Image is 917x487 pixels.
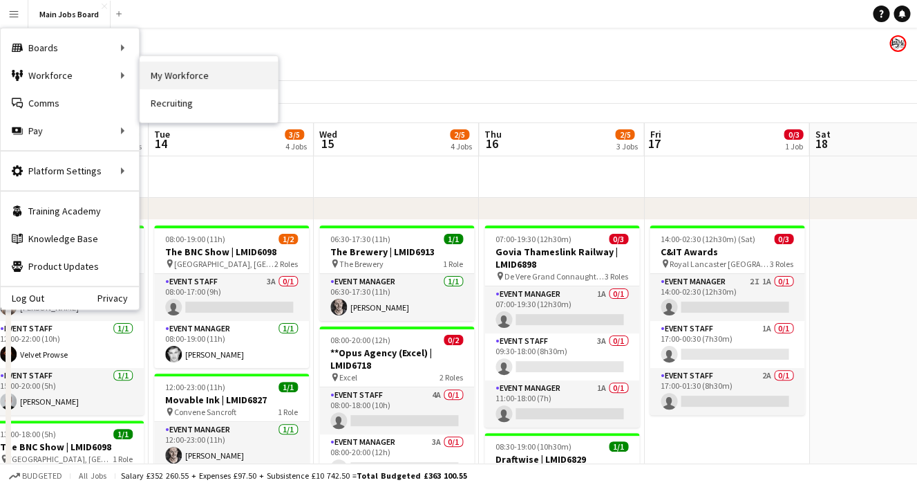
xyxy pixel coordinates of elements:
[357,470,467,481] span: Total Budgeted £363 100.55
[484,380,639,428] app-card-role: Event Manager1A0/111:00-18:00 (7h)
[443,259,463,269] span: 1 Role
[1,34,139,62] div: Boards
[1,157,139,185] div: Platform Settings
[1,293,44,304] a: Log Out
[504,271,605,282] span: De Vere Grand Connaught Rooms
[339,372,357,383] span: Excel
[274,259,298,269] span: 2 Roles
[444,335,463,345] span: 0/2
[609,234,628,244] span: 0/3
[647,136,661,151] span: 17
[495,234,571,244] span: 07:00-19:30 (12h30m)
[154,128,170,140] span: Tue
[140,62,278,89] a: My Workforce
[28,1,111,28] button: Main Jobs Board
[650,368,804,415] app-card-role: Event Staff2A0/117:00-01:30 (8h30m)
[484,246,639,270] h3: Govia Thameslink Railway | LMID6898
[784,129,803,140] span: 0/3
[319,274,474,321] app-card-role: Event Manager1/106:30-17:30 (11h)[PERSON_NAME]
[444,234,463,244] span: 1/1
[815,128,830,140] span: Sat
[319,246,474,258] h3: The Brewery | LMID6913
[154,246,309,258] h3: The BNC Show | LMID6098
[605,271,628,282] span: 3 Roles
[330,234,390,244] span: 06:30-17:30 (11h)
[670,259,770,269] span: Royal Lancaster [GEOGRAPHIC_DATA]
[154,422,309,469] app-card-role: Event Manager1/112:00-23:00 (11h)[PERSON_NAME]
[154,274,309,321] app-card-role: Event Staff3A0/108:00-17:00 (9h)
[154,226,309,368] app-job-card: 08:00-19:00 (11h)1/2The BNC Show | LMID6098 [GEOGRAPHIC_DATA], [GEOGRAPHIC_DATA]2 RolesEvent Staf...
[1,62,139,89] div: Workforce
[165,382,225,392] span: 12:00-23:00 (11h)
[278,382,298,392] span: 1/1
[482,136,502,151] span: 16
[484,286,639,333] app-card-role: Event Manager1A0/107:00-19:30 (12h30m)
[9,454,113,464] span: [GEOGRAPHIC_DATA], [GEOGRAPHIC_DATA]
[319,434,474,481] app-card-role: Event Manager3A0/108:00-20:00 (12h)
[154,394,309,406] h3: Movable Ink | LMID6827
[113,454,133,464] span: 1 Role
[784,141,802,151] div: 1 Job
[650,226,804,415] app-job-card: 14:00-02:30 (12h30m) (Sat)0/3C&IT Awards Royal Lancaster [GEOGRAPHIC_DATA]3 RolesEvent Manager2I1...
[451,141,472,151] div: 4 Jobs
[121,470,467,481] div: Salary £352 260.55 + Expenses £97.50 + Subsistence £10 742.50 =
[770,259,793,269] span: 3 Roles
[1,225,139,252] a: Knowledge Base
[319,387,474,434] app-card-role: Event Staff4A0/108:00-18:00 (10h)
[484,128,502,140] span: Thu
[76,470,109,481] span: All jobs
[661,234,755,244] span: 14:00-02:30 (12h30m) (Sat)
[22,471,62,481] span: Budgeted
[650,128,661,140] span: Fri
[154,374,309,469] app-job-card: 12:00-23:00 (11h)1/1Movable Ink | LMID6827 Convene Sancroft1 RoleEvent Manager1/112:00-23:00 (11h...
[1,89,139,117] a: Comms
[609,441,628,452] span: 1/1
[174,407,236,417] span: Convene Sancroft
[285,141,307,151] div: 4 Jobs
[174,259,274,269] span: [GEOGRAPHIC_DATA], [GEOGRAPHIC_DATA]
[154,321,309,368] app-card-role: Event Manager1/108:00-19:00 (11h)[PERSON_NAME]
[1,252,139,280] a: Product Updates
[439,372,463,383] span: 2 Roles
[7,468,64,484] button: Budgeted
[278,234,298,244] span: 1/2
[484,453,639,466] h3: Draftwise | LMID6829
[285,129,304,140] span: 3/5
[319,226,474,321] app-job-card: 06:30-17:30 (11h)1/1The Brewery | LMID6913 The Brewery1 RoleEvent Manager1/106:30-17:30 (11h)[PER...
[495,441,571,452] span: 08:30-19:00 (10h30m)
[319,327,474,481] app-job-card: 08:00-20:00 (12h)0/2**Opus Agency (Excel) | LMID6718 Excel2 RolesEvent Staff4A0/108:00-18:00 (10h...
[140,89,278,117] a: Recruiting
[484,333,639,380] app-card-role: Event Staff3A0/109:30-18:00 (8h30m)
[650,274,804,321] app-card-role: Event Manager2I1A0/114:00-02:30 (12h30m)
[650,321,804,368] app-card-role: Event Staff1A0/117:00-00:30 (7h30m)
[1,197,139,225] a: Training Academy
[330,335,390,345] span: 08:00-20:00 (12h)
[319,128,337,140] span: Wed
[317,136,337,151] span: 15
[484,226,639,428] app-job-card: 07:00-19:30 (12h30m)0/3Govia Thameslink Railway | LMID6898 De Vere Grand Connaught Rooms3 RolesEv...
[774,234,793,244] span: 0/3
[113,429,133,439] span: 1/1
[319,347,474,371] h3: **Opus Agency (Excel) | LMID6718
[152,136,170,151] span: 14
[813,136,830,151] span: 18
[650,246,804,258] h3: C&IT Awards
[165,234,225,244] span: 08:00-19:00 (11h)
[616,141,637,151] div: 3 Jobs
[278,407,298,417] span: 1 Role
[615,129,634,140] span: 2/5
[339,259,384,269] span: The Brewery
[889,35,906,52] app-user-avatar: Alanya O'Donnell
[450,129,469,140] span: 2/5
[97,293,139,304] a: Privacy
[1,117,139,145] div: Pay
